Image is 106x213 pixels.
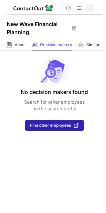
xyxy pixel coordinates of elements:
img: ContactOut v5.3.10 [13,4,54,12]
span: Decision makers [40,42,72,47]
span: About [15,42,26,47]
span: Similar [86,42,100,47]
p: Search for other employees on the search portal [24,99,85,112]
button: Find other employees [25,120,84,131]
span: Find other employees [30,123,71,128]
img: No leads found [40,57,69,84]
h1: New Wave Financial Planning [7,20,67,36]
header: No decision makers found [21,88,88,96]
